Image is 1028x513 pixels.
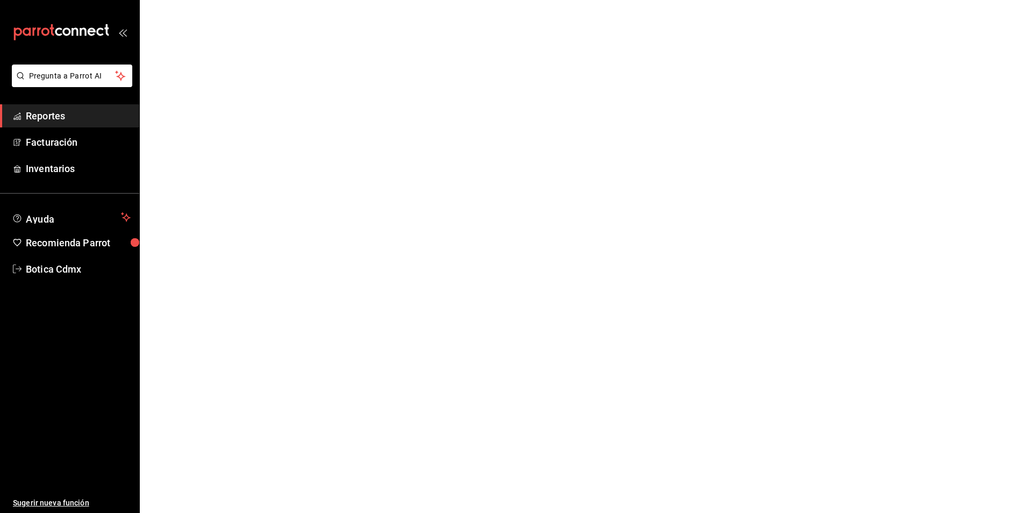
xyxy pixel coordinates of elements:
[26,161,131,176] span: Inventarios
[26,109,131,123] span: Reportes
[8,78,132,89] a: Pregunta a Parrot AI
[12,65,132,87] button: Pregunta a Parrot AI
[29,70,116,82] span: Pregunta a Parrot AI
[26,135,131,149] span: Facturación
[26,262,131,276] span: Botica Cdmx
[118,28,127,37] button: open_drawer_menu
[13,497,131,509] span: Sugerir nueva función
[26,236,131,250] span: Recomienda Parrot
[26,211,117,224] span: Ayuda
